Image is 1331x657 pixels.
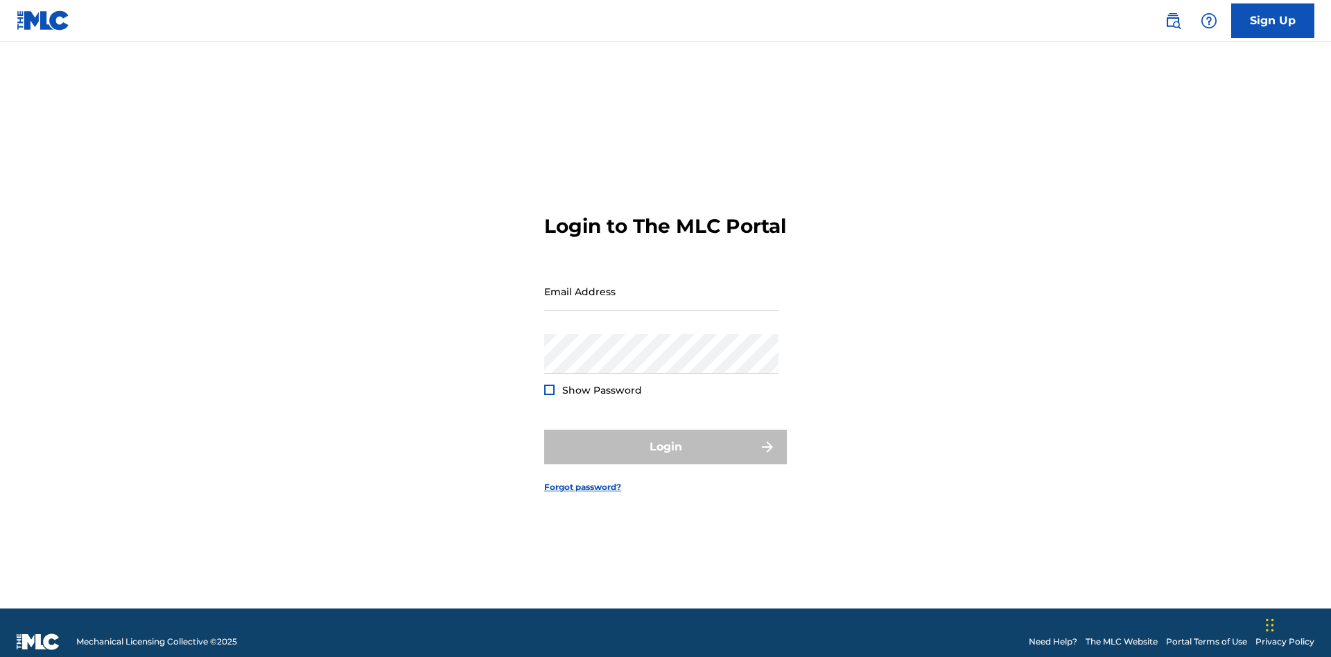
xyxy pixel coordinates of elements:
[1086,636,1158,648] a: The MLC Website
[1262,590,1331,657] iframe: Chat Widget
[1195,7,1223,35] div: Help
[1201,12,1217,29] img: help
[17,10,70,30] img: MLC Logo
[76,636,237,648] span: Mechanical Licensing Collective © 2025
[562,384,642,396] span: Show Password
[1159,7,1187,35] a: Public Search
[1166,636,1247,648] a: Portal Terms of Use
[1165,12,1181,29] img: search
[17,633,60,650] img: logo
[544,214,786,238] h3: Login to The MLC Portal
[1231,3,1314,38] a: Sign Up
[1266,604,1274,646] div: Drag
[1029,636,1077,648] a: Need Help?
[1255,636,1314,648] a: Privacy Policy
[544,481,621,493] a: Forgot password?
